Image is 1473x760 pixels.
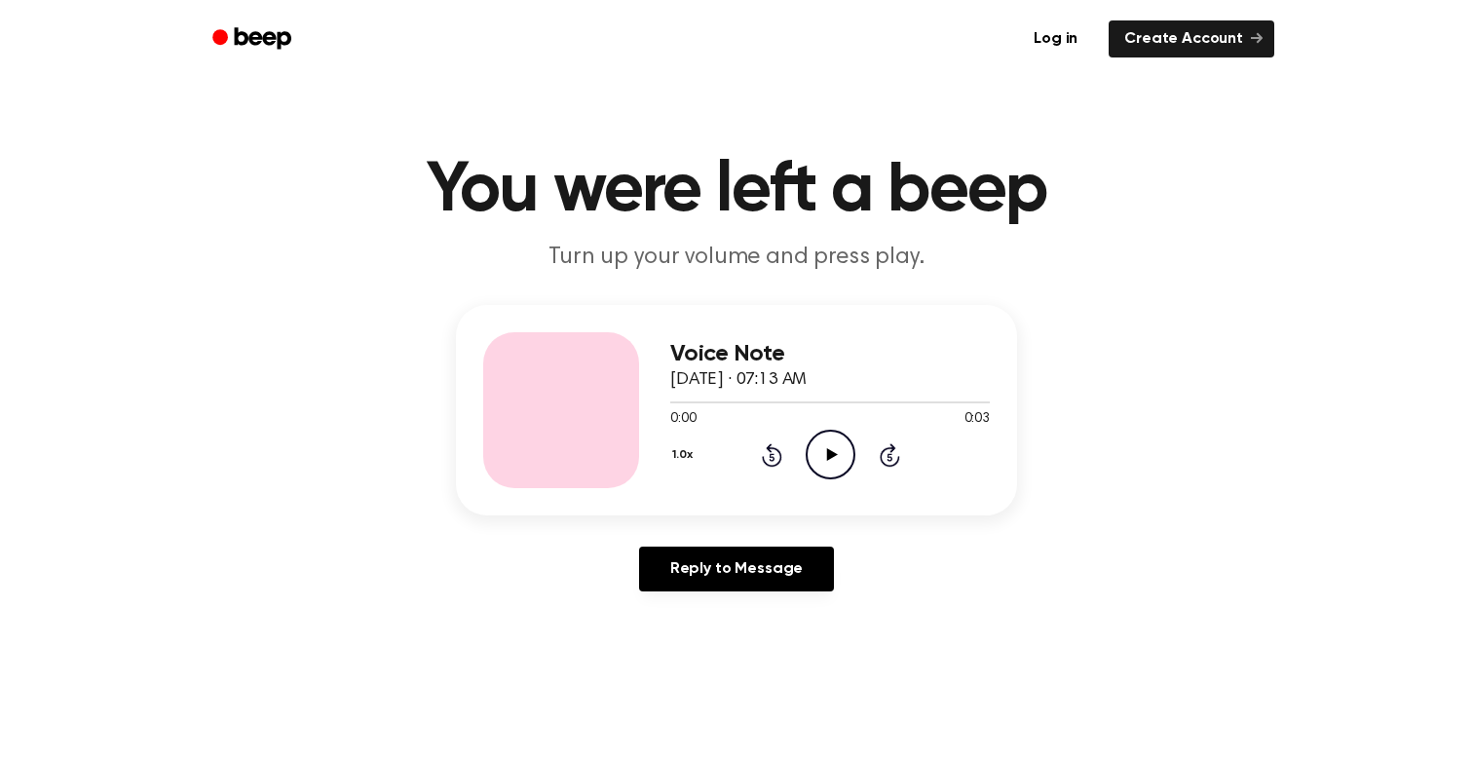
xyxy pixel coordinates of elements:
span: 0:00 [670,409,696,430]
a: Reply to Message [639,547,834,591]
span: [DATE] · 07:13 AM [670,371,807,389]
h3: Voice Note [670,341,990,367]
h1: You were left a beep [238,156,1235,226]
span: 0:03 [964,409,990,430]
p: Turn up your volume and press play. [362,242,1111,274]
a: Log in [1014,17,1097,61]
a: Create Account [1109,20,1274,57]
a: Beep [199,20,309,58]
button: 1.0x [670,438,699,472]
